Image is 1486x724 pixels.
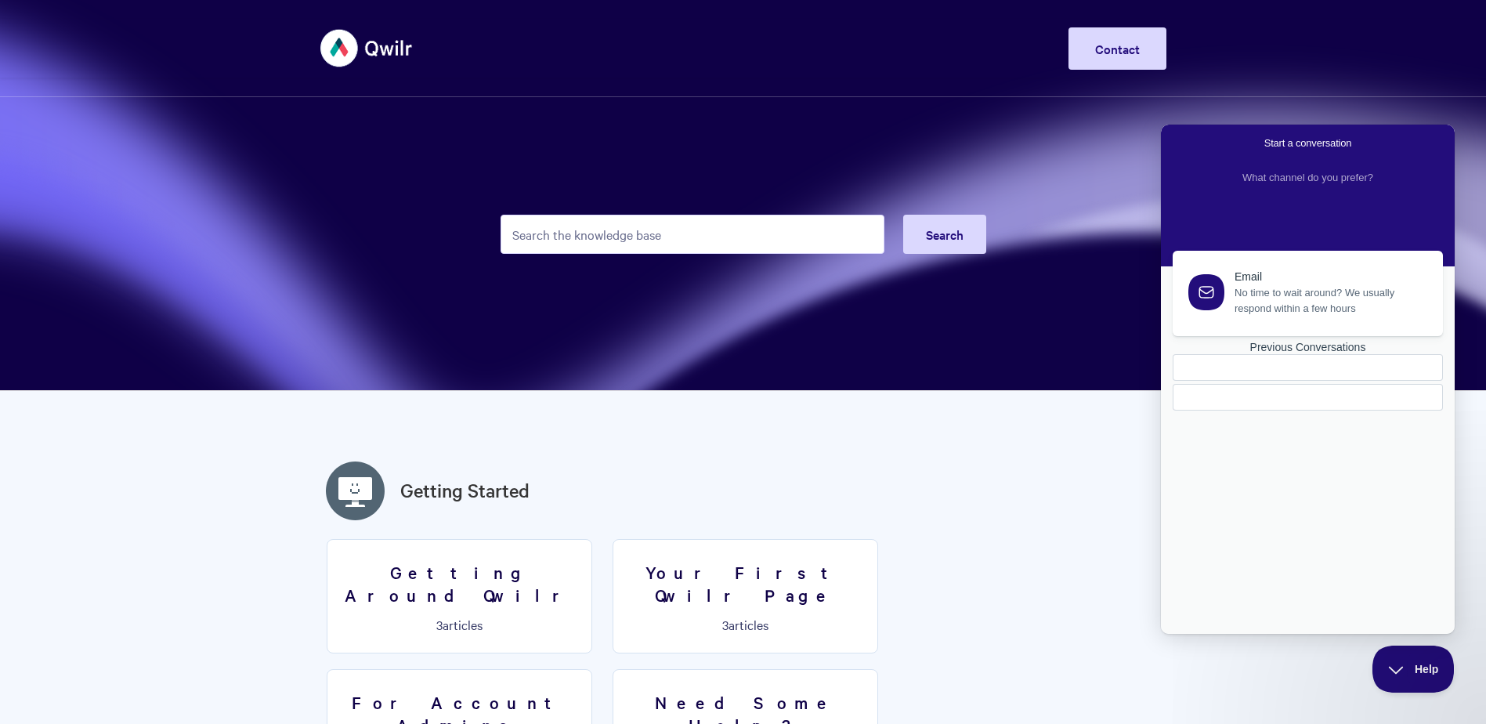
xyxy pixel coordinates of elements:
[623,561,868,606] h3: Your First Qwilr Page
[1161,125,1455,634] iframe: Help Scout Beacon - Live Chat, Contact Form, and Knowledge Base
[613,539,878,653] a: Your First Qwilr Page 3articles
[327,539,592,653] a: Getting Around Qwilr 3articles
[320,19,414,78] img: Qwilr Help Center
[722,616,729,633] span: 3
[337,617,582,632] p: articles
[1372,646,1455,693] iframe: Help Scout Beacon - Close
[400,476,530,505] a: Getting Started
[903,215,986,254] button: Search
[926,226,964,243] span: Search
[623,617,868,632] p: articles
[337,561,582,606] h3: Getting Around Qwilr
[436,616,443,633] span: 3
[1068,27,1166,70] a: Contact
[501,215,884,254] input: Search the knowledge base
